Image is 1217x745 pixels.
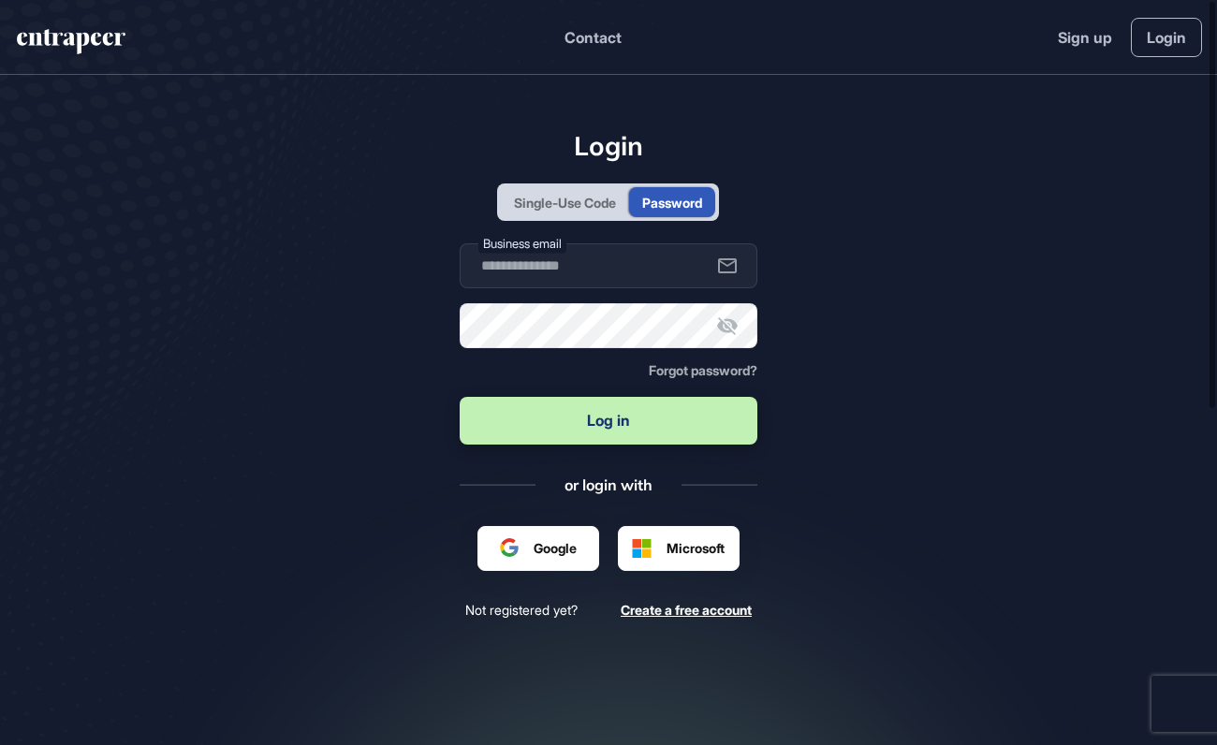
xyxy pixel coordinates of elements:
span: Create a free account [621,602,752,618]
span: Not registered yet? [465,601,578,619]
span: Forgot password? [649,362,757,378]
span: Microsoft [667,538,725,558]
div: or login with [565,475,652,495]
a: entrapeer-logo [15,29,127,61]
a: Forgot password? [649,363,757,378]
div: Password [642,193,702,212]
a: Create a free account [621,601,752,619]
a: Login [1131,18,1202,57]
label: Business email [478,234,566,254]
button: Contact [565,25,622,50]
div: Single-Use Code [514,193,616,212]
h1: Login [460,130,758,162]
button: Log in [460,397,758,445]
a: Sign up [1058,26,1112,49]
